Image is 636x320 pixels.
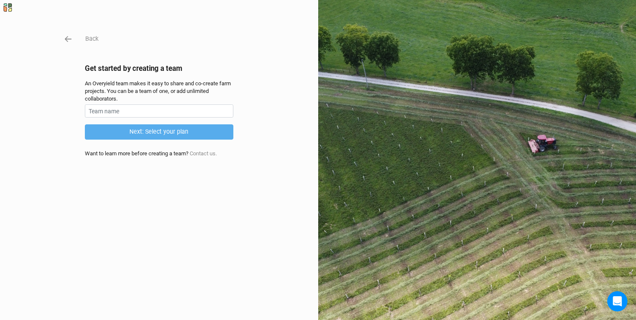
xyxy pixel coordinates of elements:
button: Back [85,34,99,44]
div: An Overyield team makes it easy to share and co-create farm projects. You can be a team of one, o... [85,80,233,103]
input: Team name [85,104,233,118]
iframe: Intercom live chat [607,291,628,312]
button: Next: Select your plan [85,124,233,139]
a: Contact us. [190,150,217,157]
h2: Get started by creating a team [85,64,233,73]
div: Want to learn more before creating a team? [85,150,233,157]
